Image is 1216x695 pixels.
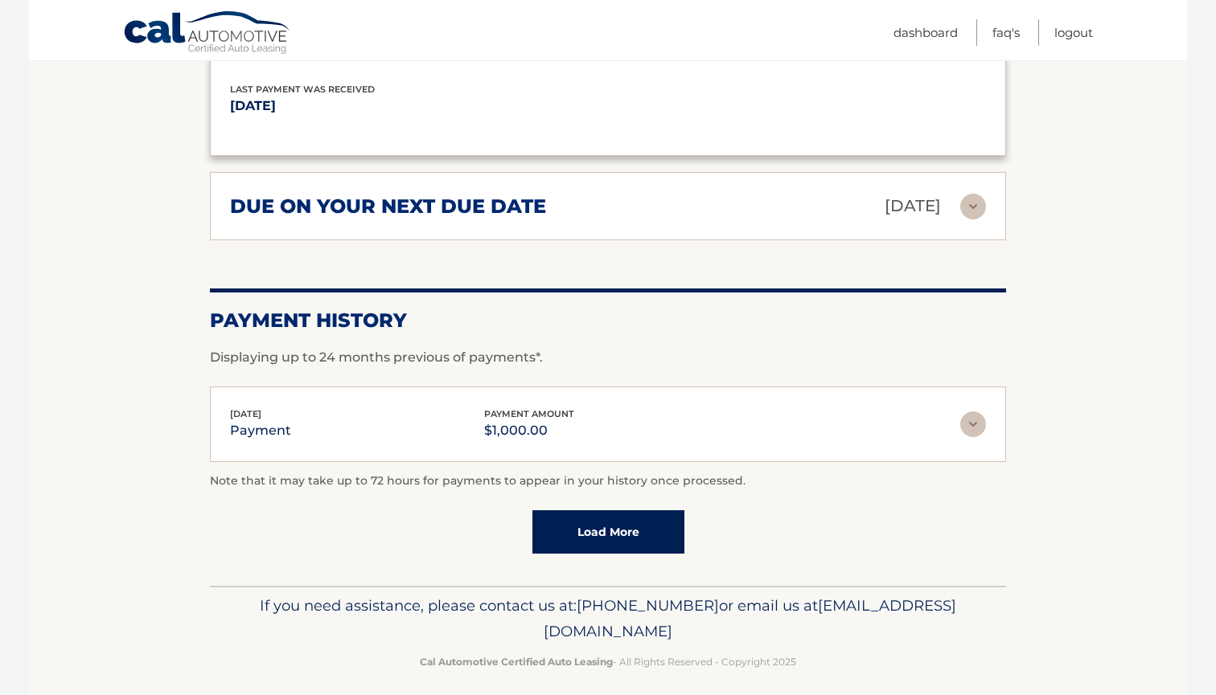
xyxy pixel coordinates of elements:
[220,653,996,670] p: - All Rights Reserved - Copyright 2025
[532,510,684,554] a: Load More
[123,10,292,57] a: Cal Automotive
[230,95,608,117] p: [DATE]
[544,596,956,640] span: [EMAIL_ADDRESS][DOMAIN_NAME]
[230,84,375,95] span: Last Payment was received
[210,472,1006,491] p: Note that it may take up to 72 hours for payments to appear in your history once processed.
[992,19,1020,46] a: FAQ's
[420,656,613,668] strong: Cal Automotive Certified Auto Leasing
[230,408,261,419] span: [DATE]
[230,194,546,219] h2: due on your next due date
[210,348,1006,367] p: Displaying up to 24 months previous of payments*.
[960,411,986,437] img: accordion-rest.svg
[230,419,291,442] p: payment
[885,192,941,220] p: [DATE]
[894,19,958,46] a: Dashboard
[1054,19,1093,46] a: Logout
[210,309,1006,333] h2: Payment History
[484,408,574,419] span: payment amount
[220,593,996,644] p: If you need assistance, please contact us at: or email us at
[577,596,719,615] span: [PHONE_NUMBER]
[484,419,574,442] p: $1,000.00
[960,194,986,219] img: accordion-rest.svg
